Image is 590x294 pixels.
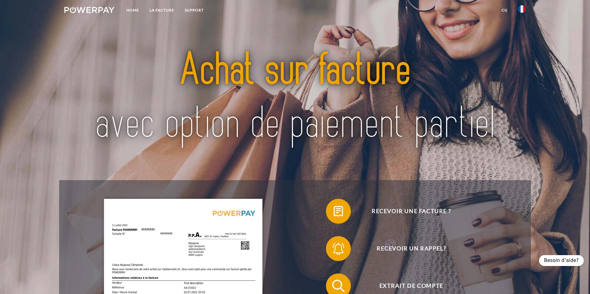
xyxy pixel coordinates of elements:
button: Recevoir un rappel? [326,236,488,261]
button: Recevoir une facture ? [326,199,488,224]
img: title-powerpay_fr.svg [87,30,503,165]
a: LA FACTURE [144,5,179,16]
img: fr [518,5,526,13]
a: CG [496,5,513,16]
span: Recevoir un rappel? [335,236,487,261]
img: qb_search.svg [331,278,346,294]
div: Besoin d’aide? [539,255,584,266]
img: qb_bill.svg [331,203,346,219]
img: logo-powerpay-white.svg [64,7,114,13]
a: Support [179,5,209,16]
a: Home [121,5,144,16]
img: qb_bell.svg [331,241,346,256]
span: Recevoir une facture ? [335,199,487,224]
